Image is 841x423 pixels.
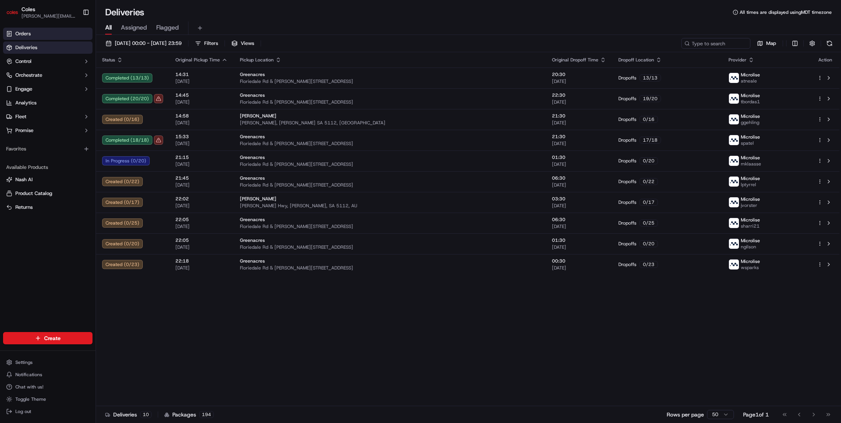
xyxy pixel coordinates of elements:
[741,258,760,264] span: Microlise
[175,175,228,181] span: 21:45
[175,57,220,63] span: Original Pickup Time
[3,357,93,368] button: Settings
[175,113,228,119] span: 14:58
[3,161,93,173] div: Available Products
[240,203,540,209] span: [PERSON_NAME] Hwy, [PERSON_NAME], SA 5112, AU
[741,175,760,182] span: Microlise
[175,92,228,98] span: 14:45
[228,38,258,49] button: Views
[639,157,658,164] div: 0 / 20
[824,38,835,49] button: Refresh
[105,6,144,18] h1: Deliveries
[741,264,760,271] span: wsparks
[741,202,760,208] span: jvorster
[131,76,140,85] button: Start new chat
[15,372,42,378] span: Notifications
[26,81,97,87] div: We're available if you need us!
[729,259,739,269] img: microlise_logo.jpeg
[3,369,93,380] button: Notifications
[639,95,661,102] div: 19 / 20
[175,244,228,250] span: [DATE]
[552,203,606,209] span: [DATE]
[741,72,760,78] span: Microlise
[618,158,636,164] span: Dropoffs
[618,220,636,226] span: Dropoffs
[3,394,93,405] button: Toggle Theme
[8,31,140,43] p: Welcome 👋
[15,176,33,183] span: Nash AI
[44,334,61,342] span: Create
[175,265,228,271] span: [DATE]
[729,218,739,228] img: microlise_logo.jpeg
[240,244,540,250] span: Floriedale Rd & [PERSON_NAME][STREET_ADDRESS]
[741,78,760,84] span: atneale
[15,72,42,79] span: Orchestrate
[552,237,606,243] span: 01:30
[3,97,93,109] a: Analytics
[552,71,606,78] span: 20:30
[3,83,93,95] button: Engage
[15,408,31,415] span: Log out
[552,78,606,84] span: [DATE]
[552,140,606,147] span: [DATE]
[639,261,658,268] div: 0 / 23
[618,96,636,102] span: Dropoffs
[3,406,93,417] button: Log out
[175,120,228,126] span: [DATE]
[741,155,760,161] span: Microlise
[729,156,739,166] img: microlise_logo.jpeg
[618,75,636,81] span: Dropoffs
[15,384,43,390] span: Chat with us!
[240,265,540,271] span: Floriedale Rd & [PERSON_NAME][STREET_ADDRESS]
[639,178,658,185] div: 0 / 22
[204,40,218,47] span: Filters
[240,57,274,63] span: Pickup Location
[618,57,654,63] span: Dropoff Location
[240,78,540,84] span: Floriedale Rd & [PERSON_NAME][STREET_ADDRESS]
[20,50,138,58] input: Got a question? Start typing here...
[639,74,661,81] div: 13 / 13
[102,38,185,49] button: [DATE] 00:00 - [DATE] 23:59
[618,261,636,268] span: Dropoffs
[618,178,636,185] span: Dropoffs
[15,99,36,106] span: Analytics
[140,411,152,418] div: 10
[741,93,760,99] span: Microlise
[618,199,636,205] span: Dropoffs
[105,23,112,32] span: All
[175,161,228,167] span: [DATE]
[121,23,147,32] span: Assigned
[552,175,606,181] span: 06:30
[729,57,747,63] span: Provider
[21,5,35,13] button: Coles
[102,57,115,63] span: Status
[681,38,750,49] input: Type to search
[175,182,228,188] span: [DATE]
[240,120,540,126] span: [PERSON_NAME], [PERSON_NAME] SA 5112, [GEOGRAPHIC_DATA]
[175,99,228,105] span: [DATE]
[76,130,93,136] span: Pylon
[240,140,540,147] span: Floriedale Rd & [PERSON_NAME][STREET_ADDRESS]
[15,396,46,402] span: Toggle Theme
[729,197,739,207] img: microlise_logo.jpeg
[15,127,33,134] span: Promise
[552,196,606,202] span: 03:30
[175,78,228,84] span: [DATE]
[241,40,254,47] span: Views
[175,140,228,147] span: [DATE]
[552,182,606,188] span: [DATE]
[729,177,739,187] img: microlise_logo.jpeg
[3,332,93,344] button: Create
[240,154,265,160] span: Greenacres
[8,112,14,118] div: 📗
[192,38,221,49] button: Filters
[164,411,214,418] div: Packages
[5,108,62,122] a: 📗Knowledge Base
[240,216,265,223] span: Greenacres
[175,258,228,264] span: 22:18
[240,258,265,264] span: Greenacres
[741,161,761,167] span: mklaasse
[175,71,228,78] span: 14:31
[729,135,739,145] img: microlise_logo.jpeg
